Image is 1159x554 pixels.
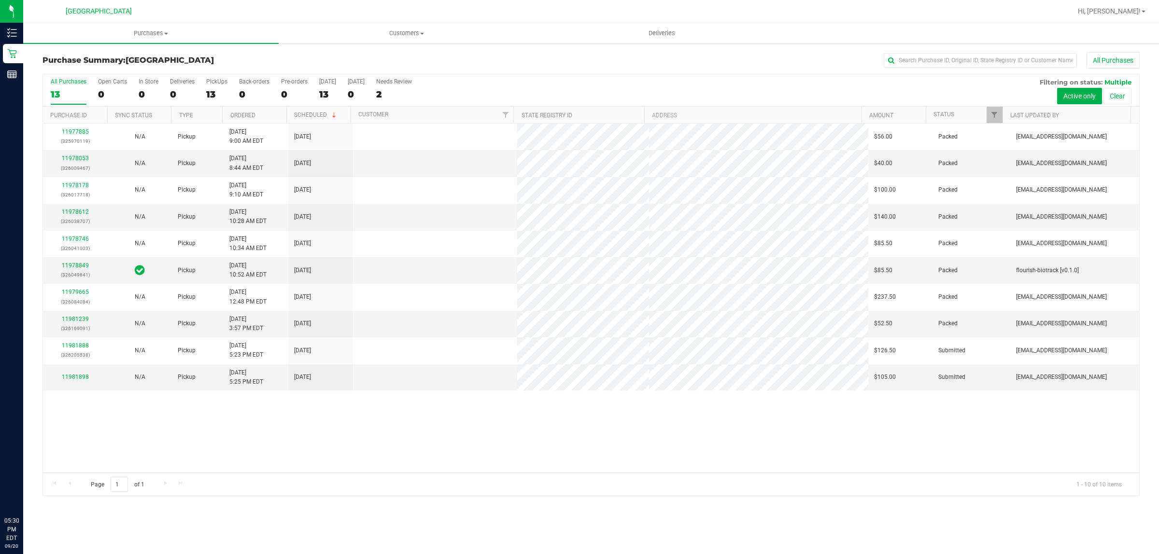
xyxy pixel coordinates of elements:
div: In Store [139,78,158,85]
div: All Purchases [51,78,86,85]
span: $140.00 [874,212,896,222]
a: Sync Status [115,112,152,119]
span: Packed [938,292,958,302]
h3: Purchase Summary: [42,56,408,65]
a: 11981888 [62,342,89,349]
inline-svg: Retail [7,49,17,58]
span: $85.50 [874,239,892,248]
span: flourish-biotrack [v0.1.0] [1016,266,1079,275]
span: [DATE] 10:34 AM EDT [229,235,267,253]
span: [DATE] [294,373,311,382]
a: Filter [497,107,513,123]
span: Pickup [178,292,196,302]
span: Page of 1 [83,477,152,492]
span: [DATE] 8:44 AM EDT [229,154,263,172]
span: Submitted [938,346,965,355]
a: Amount [869,112,893,119]
span: $40.00 [874,159,892,168]
span: [DATE] [294,132,311,141]
div: 13 [206,89,227,100]
a: Status [933,111,954,118]
input: 1 [111,477,128,492]
span: Deliveries [636,29,688,38]
div: 0 [281,89,308,100]
span: [EMAIL_ADDRESS][DOMAIN_NAME] [1016,185,1107,194]
a: 11978053 [62,155,89,162]
span: In Sync [135,263,145,277]
span: Pickup [178,185,196,194]
span: $100.00 [874,185,896,194]
button: Clear [1103,88,1131,104]
span: $56.00 [874,132,892,141]
button: N/A [135,159,145,168]
a: Type [179,112,193,119]
span: [EMAIL_ADDRESS][DOMAIN_NAME] [1016,373,1107,382]
a: 11981898 [62,374,89,380]
span: 1 - 10 of 10 items [1069,477,1130,491]
a: 11981239 [62,316,89,322]
p: 09/20 [4,542,19,550]
button: Active only [1057,88,1102,104]
span: [DATE] [294,185,311,194]
span: Multiple [1104,78,1131,86]
span: Not Applicable [135,160,145,166]
button: N/A [135,239,145,248]
a: 11977885 [62,128,89,135]
span: Pickup [178,346,196,355]
span: Packed [938,185,958,194]
a: Ordered [230,112,255,119]
div: Open Carts [98,78,127,85]
span: [DATE] 10:28 AM EDT [229,208,267,226]
span: $52.50 [874,319,892,328]
span: Pickup [178,212,196,222]
a: Customer [358,111,388,118]
span: [DATE] 5:25 PM EDT [229,368,263,387]
div: 2 [376,89,412,100]
div: Deliveries [170,78,195,85]
span: Pickup [178,373,196,382]
span: [DATE] 5:23 PM EDT [229,341,263,360]
span: $105.00 [874,373,896,382]
span: $85.50 [874,266,892,275]
a: 11978746 [62,235,89,242]
p: (326041003) [49,244,102,253]
iframe: Resource center [10,477,39,506]
a: Purchases [23,23,279,43]
button: N/A [135,212,145,222]
p: (326009467) [49,164,102,173]
a: 11978612 [62,208,89,215]
div: Needs Review [376,78,412,85]
span: Submitted [938,373,965,382]
span: Not Applicable [135,347,145,354]
span: Pickup [178,319,196,328]
span: Purchases [23,29,279,38]
span: Not Applicable [135,186,145,193]
span: [DATE] 3:57 PM EDT [229,315,263,333]
span: [DATE] [294,159,311,168]
span: Not Applicable [135,133,145,140]
p: (326038707) [49,217,102,226]
th: Address [644,107,862,124]
div: 0 [348,89,365,100]
a: Deliveries [534,23,790,43]
a: Filter [987,107,1003,123]
p: (326205538) [49,350,102,360]
a: 11978178 [62,182,89,189]
span: [EMAIL_ADDRESS][DOMAIN_NAME] [1016,159,1107,168]
span: Packed [938,239,958,248]
span: Hi, [PERSON_NAME]! [1078,7,1141,15]
span: Not Applicable [135,374,145,380]
span: Pickup [178,159,196,168]
div: 13 [319,89,336,100]
span: [EMAIL_ADDRESS][DOMAIN_NAME] [1016,292,1107,302]
div: 13 [51,89,86,100]
button: N/A [135,132,145,141]
span: Packed [938,159,958,168]
span: Not Applicable [135,320,145,327]
span: [DATE] 10:52 AM EDT [229,261,267,279]
span: [DATE] 9:00 AM EDT [229,127,263,146]
span: Packed [938,132,958,141]
a: 11978849 [62,262,89,269]
button: N/A [135,373,145,382]
a: State Registry ID [522,112,572,119]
